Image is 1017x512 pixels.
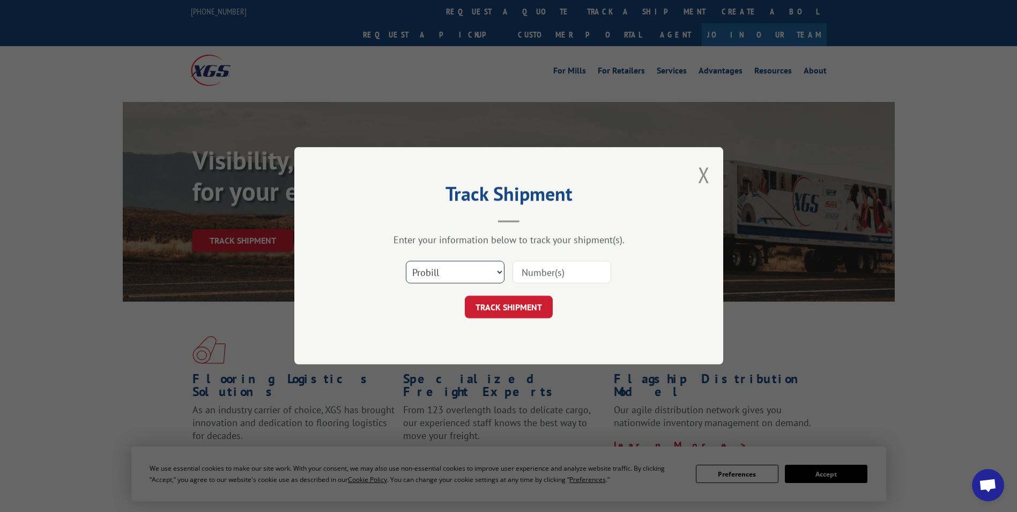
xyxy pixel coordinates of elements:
[972,469,1004,501] a: Open chat
[465,296,553,319] button: TRACK SHIPMENT
[698,160,710,189] button: Close modal
[348,234,670,246] div: Enter your information below to track your shipment(s).
[348,186,670,207] h2: Track Shipment
[513,261,611,284] input: Number(s)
